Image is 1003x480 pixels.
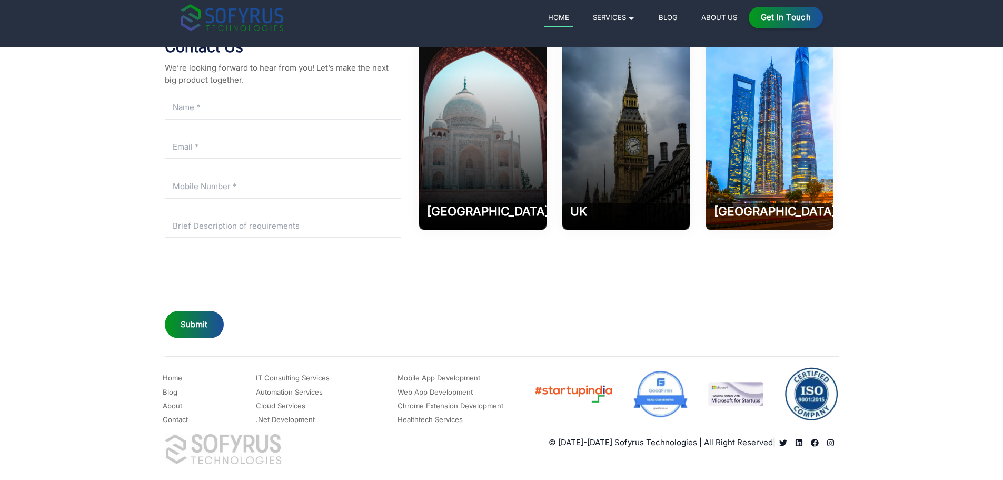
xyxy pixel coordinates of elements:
[398,371,480,384] a: Mobile App Development
[163,371,182,384] a: Home
[165,434,282,464] img: Sofyrus Technologies Company
[776,439,791,447] a: Read more about Sofyrus technologies
[783,367,839,421] img: ISO
[165,96,401,120] input: Name *
[419,38,547,230] img: Software Development Company in Aligarh
[706,38,833,230] img: Software Development Company in Riyadh
[165,311,224,339] button: Submit
[708,382,763,406] img: MicroSoft for Startup
[749,7,823,28] a: Get in Touch
[427,203,539,219] h2: [GEOGRAPHIC_DATA]
[165,175,401,199] input: Mobile Number *
[570,203,682,219] h2: UK
[163,386,177,398] a: Blog
[256,371,330,384] a: IT Consulting Services
[823,439,839,447] a: Sofyrus technologies development company in aligarh
[165,135,401,159] input: Email *
[533,383,613,405] img: Startup India
[807,439,823,447] a: Read more about Sofyrus technologies development company
[256,399,305,412] a: Cloud Services
[181,4,283,31] img: sofyrus
[256,386,323,398] a: Automation Services
[165,62,401,86] p: We’re looking forward to hear from you! Let’s make the next big product together.
[589,11,639,24] a: Services 🞃
[697,11,741,24] a: About Us
[791,439,807,447] a: Read more about Sofyrus technologies development company
[549,437,776,449] p: © [DATE]-[DATE] Sofyrus Technologies | All Right Reserved |
[163,399,182,412] a: About
[544,11,573,27] a: Home
[654,11,681,24] a: Blog
[562,38,690,230] img: Software Development Company in UK
[714,203,826,219] h2: [GEOGRAPHIC_DATA]
[165,254,325,295] iframe: reCAPTCHA
[256,413,315,426] a: .Net Development
[398,386,473,398] a: Web App Development
[165,214,401,238] input: Brief Description of requirements
[398,413,463,426] a: Healthtech Services
[633,370,688,417] img: Good Firms
[398,399,503,412] a: Chrome Extension Development
[163,413,188,426] a: Contact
